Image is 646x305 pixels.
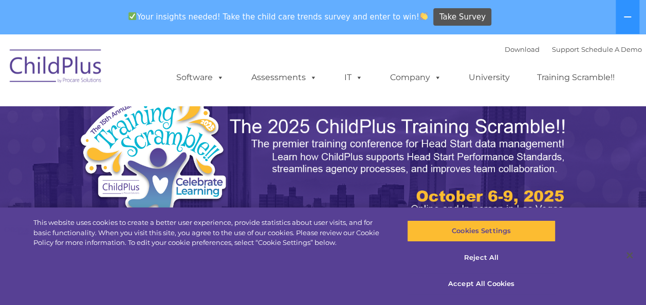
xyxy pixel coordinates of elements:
[143,68,174,75] span: Last name
[166,67,234,88] a: Software
[433,8,491,26] a: Take Survey
[527,67,625,88] a: Training Scramble!!
[407,247,556,269] button: Reject All
[124,7,432,27] span: Your insights needed! Take the child care trends survey and enter to win!
[505,45,540,53] a: Download
[552,45,579,53] a: Support
[439,8,486,26] span: Take Survey
[143,110,187,118] span: Phone number
[618,244,641,266] button: Close
[380,67,452,88] a: Company
[505,45,642,53] font: |
[581,45,642,53] a: Schedule A Demo
[407,220,556,242] button: Cookies Settings
[458,67,520,88] a: University
[5,42,107,93] img: ChildPlus by Procare Solutions
[33,218,387,248] div: This website uses cookies to create a better user experience, provide statistics about user visit...
[128,12,136,20] img: ✅
[334,67,373,88] a: IT
[241,67,327,88] a: Assessments
[420,12,428,20] img: 👏
[407,273,556,295] button: Accept All Cookies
